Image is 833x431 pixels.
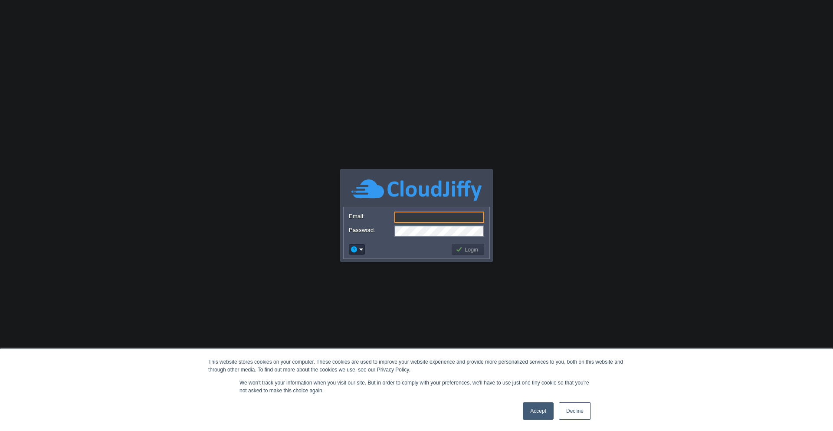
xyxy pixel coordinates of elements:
[456,245,481,253] button: Login
[239,379,594,395] p: We won't track your information when you visit our site. But in order to comply with your prefere...
[349,212,394,221] label: Email:
[559,402,591,420] a: Decline
[349,225,394,235] label: Password:
[208,358,625,374] div: This website stores cookies on your computer. These cookies are used to improve your website expe...
[351,178,482,202] img: CloudJiffy
[523,402,554,420] a: Accept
